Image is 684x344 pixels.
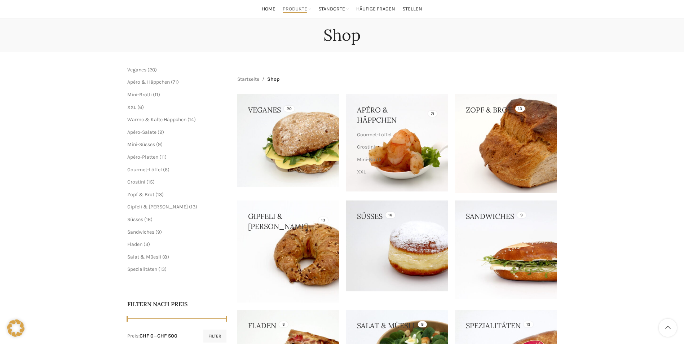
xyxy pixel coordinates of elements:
a: Apéro-Salate [127,129,156,135]
span: Shop [267,75,279,83]
a: Mini-Brötli [127,92,152,98]
a: Gourmet-Löffel [357,129,435,141]
a: Warme & Kalte Häppchen [357,178,435,190]
a: Startseite [237,75,259,83]
a: Zopf & Brot [127,191,154,198]
a: Gourmet-Löffel [127,167,162,173]
a: Crostini [127,179,145,185]
a: Veganes [127,67,146,73]
span: 13 [191,204,195,210]
a: Salat & Müesli [127,254,161,260]
a: Scroll to top button [659,319,677,337]
span: 16 [146,216,151,222]
span: CHF 0 [140,333,154,339]
span: 8 [164,254,167,260]
a: XXL [357,166,435,178]
span: Produkte [283,6,307,13]
nav: Breadcrumb [237,75,279,83]
a: Mini-Süsses [127,141,155,147]
a: Apéro & Häppchen [127,79,170,85]
a: Produkte [283,2,311,16]
span: 9 [158,141,161,147]
a: Mini-Brötli [357,154,435,166]
a: Home [262,2,275,16]
div: Main navigation [124,2,561,16]
span: 11 [161,154,165,160]
span: Home [262,6,275,13]
a: Apéro-Platten [127,154,158,160]
button: Filter [203,330,226,343]
span: 14 [189,116,194,123]
a: Spezialitäten [127,266,157,272]
span: 9 [157,229,160,235]
span: 71 [173,79,177,85]
a: Sandwiches [127,229,154,235]
a: Warme & Kalte Häppchen [127,116,186,123]
span: 6 [139,104,142,110]
span: 9 [159,129,162,135]
span: CHF 500 [157,333,177,339]
span: Stellen [402,6,422,13]
a: Standorte [318,2,349,16]
span: Standorte [318,6,345,13]
h5: Filtern nach Preis [127,300,227,308]
span: 3 [145,241,148,247]
span: 13 [157,191,162,198]
span: Häufige Fragen [356,6,395,13]
a: XXL [127,104,136,110]
h1: Shop [323,26,361,45]
a: Süsses [127,216,143,222]
a: Stellen [402,2,422,16]
a: Fladen [127,241,142,247]
a: Gipfeli & [PERSON_NAME] [127,204,188,210]
a: Crostini [357,141,435,153]
div: Preis: — [127,332,177,340]
span: 13 [160,266,165,272]
span: 15 [148,179,153,185]
a: Häufige Fragen [356,2,395,16]
span: 6 [165,167,168,173]
span: 11 [155,92,158,98]
span: 20 [149,67,155,73]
